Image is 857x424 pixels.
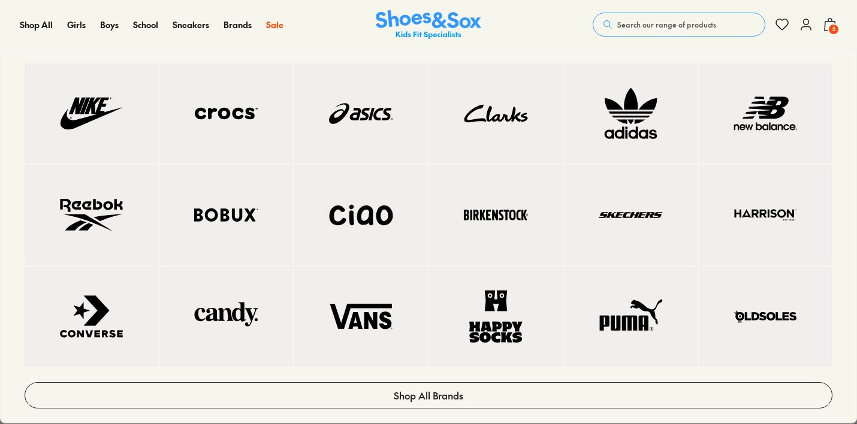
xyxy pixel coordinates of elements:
[133,19,158,31] a: School
[376,10,481,40] img: SNS_Logo_Responsive.svg
[20,19,53,31] a: Shop All
[828,23,840,35] span: 5
[6,4,42,40] button: Gorgias live chat
[266,19,283,31] a: Sale
[376,10,481,40] a: Shoes & Sox
[25,382,832,408] a: Shop All Brands
[67,19,86,31] a: Girls
[100,19,119,31] a: Boys
[823,11,837,38] button: 5
[617,19,716,30] span: Search our range of products
[224,19,252,31] a: Brands
[173,19,209,31] a: Sneakers
[394,388,463,402] span: Shop All Brands
[593,13,765,37] button: Search our range of products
